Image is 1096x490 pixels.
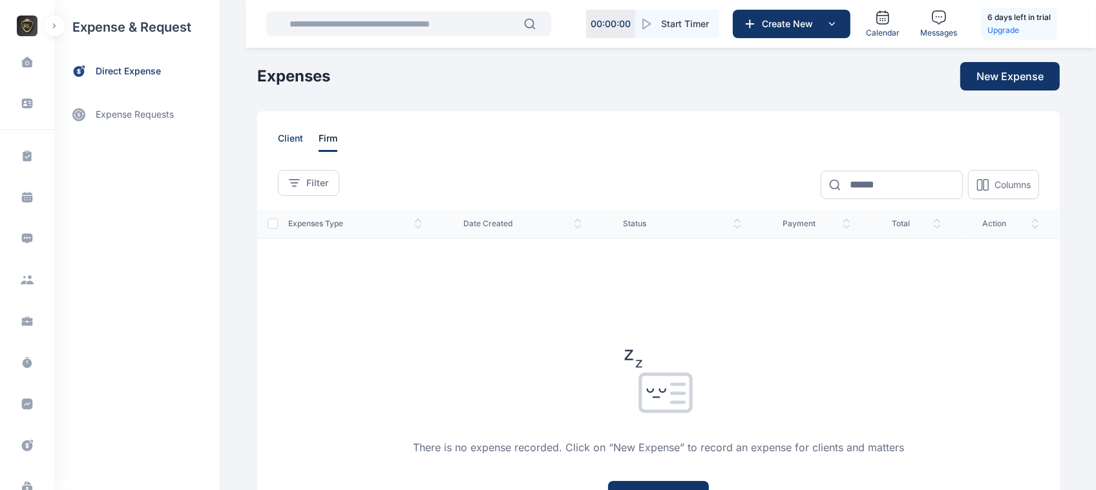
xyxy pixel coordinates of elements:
[54,99,220,130] a: expense requests
[861,5,905,43] a: Calendar
[288,218,422,229] span: expenses type
[278,132,303,152] span: client
[591,17,631,30] p: 00 : 00 : 00
[96,65,161,78] span: direct expense
[995,178,1031,191] p: Columns
[278,132,319,152] a: client
[463,218,582,229] span: date created
[623,218,741,229] span: status
[319,132,353,152] a: firm
[413,440,904,455] p: There is no expense recorded. Click on “New Expense” to record an expense for clients and matters
[319,132,337,152] span: firm
[987,11,1051,24] h5: 6 days left in trial
[976,69,1044,84] span: New Expense
[968,170,1039,199] button: Columns
[987,24,1051,37] a: Upgrade
[757,17,824,30] span: Create New
[783,218,850,229] span: payment
[278,170,339,196] button: Filter
[257,66,330,87] h1: Expenses
[982,218,1039,229] span: action
[54,54,220,89] a: direct expense
[733,10,850,38] button: Create New
[54,89,220,130] div: expense requests
[306,176,328,189] span: Filter
[661,17,709,30] span: Start Timer
[920,28,957,38] span: Messages
[866,28,900,38] span: Calendar
[960,62,1060,91] button: New Expense
[635,10,719,38] button: Start Timer
[892,218,941,229] span: total
[915,5,962,43] a: Messages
